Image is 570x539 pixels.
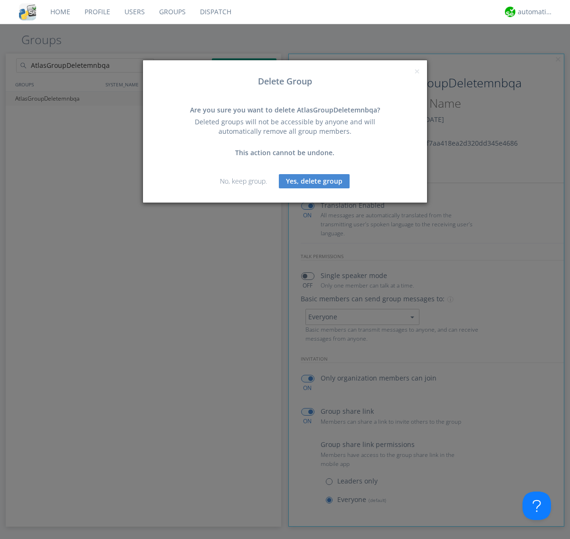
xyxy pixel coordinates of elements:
[518,7,553,17] div: automation+atlas
[19,3,36,20] img: cddb5a64eb264b2086981ab96f4c1ba7
[183,148,387,158] div: This action cannot be undone.
[183,117,387,136] div: Deleted groups will not be accessible by anyone and will automatically remove all group members.
[220,177,267,186] a: No, keep group.
[150,77,420,86] h3: Delete Group
[279,174,350,188] button: Yes, delete group
[505,7,515,17] img: d2d01cd9b4174d08988066c6d424eccd
[183,105,387,115] div: Are you sure you want to delete AtlasGroupDeletemnbqa?
[414,65,420,78] span: ×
